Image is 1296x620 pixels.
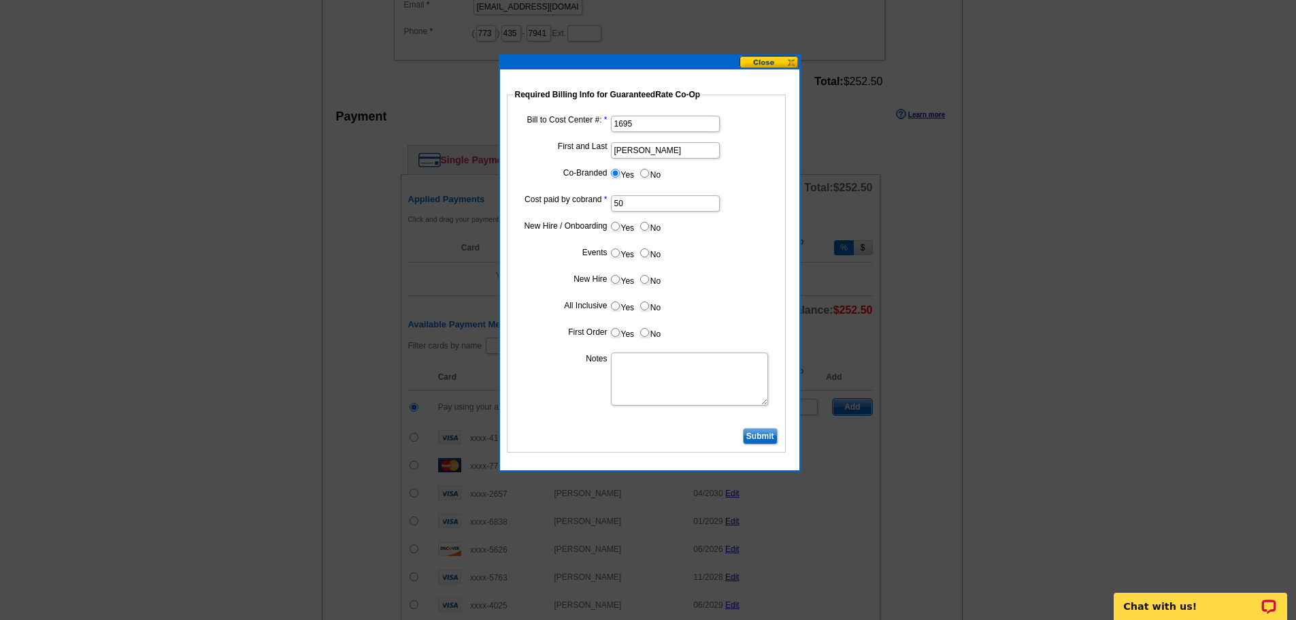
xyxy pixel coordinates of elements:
[517,246,608,259] label: Events
[640,169,649,178] input: No
[639,218,661,234] label: No
[640,222,649,231] input: No
[640,301,649,310] input: No
[639,245,661,261] label: No
[611,169,620,178] input: Yes
[517,114,608,126] label: Bill to Cost Center #:
[640,275,649,284] input: No
[1105,577,1296,620] iframe: LiveChat chat widget
[517,193,608,206] label: Cost paid by cobrand
[610,165,635,181] label: Yes
[743,428,778,444] input: Submit
[639,298,661,314] label: No
[517,167,608,179] label: Co-Branded
[610,218,635,234] label: Yes
[611,301,620,310] input: Yes
[639,165,661,181] label: No
[517,140,608,152] label: First and Last
[640,328,649,337] input: No
[610,245,635,261] label: Yes
[514,88,702,101] legend: Required Billing Info for GuaranteedRate Co-Op
[517,299,608,312] label: All Inclusive
[611,222,620,231] input: Yes
[611,275,620,284] input: Yes
[517,273,608,285] label: New Hire
[610,325,635,340] label: Yes
[610,298,635,314] label: Yes
[611,328,620,337] input: Yes
[517,220,608,232] label: New Hire / Onboarding
[517,326,608,338] label: First Order
[640,248,649,257] input: No
[517,353,608,365] label: Notes
[610,272,635,287] label: Yes
[639,325,661,340] label: No
[611,248,620,257] input: Yes
[639,272,661,287] label: No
